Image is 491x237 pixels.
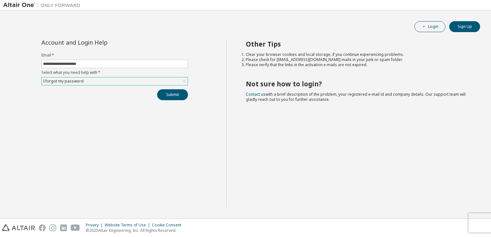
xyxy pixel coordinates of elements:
img: Altair One [3,2,84,8]
img: linkedin.svg [60,224,67,231]
div: I forgot my password [42,77,188,85]
button: Submit [157,89,188,100]
img: altair_logo.svg [2,224,35,231]
li: Please verify that the links in the activation e-mails are not expired. [246,62,469,67]
label: Select what you need help with [41,70,188,75]
img: instagram.svg [49,224,56,231]
h2: Not sure how to login? [246,80,469,88]
div: Account and Login Help [41,40,159,45]
button: Login [415,21,445,32]
button: Sign Up [449,21,480,32]
label: Email [41,53,188,58]
div: Cookie Consent [152,223,185,228]
span: with a brief description of the problem, your registered e-mail id and company details. Our suppo... [246,92,466,102]
li: Please check for [EMAIL_ADDRESS][DOMAIN_NAME] mails in your junk or spam folder. [246,57,469,62]
div: I forgot my password [42,78,85,85]
p: © 2025 Altair Engineering, Inc. All Rights Reserved. [86,228,185,233]
h2: Other Tips [246,40,469,48]
li: Clear your browser cookies and local storage, if you continue experiencing problems. [246,52,469,57]
img: facebook.svg [39,224,46,231]
img: youtube.svg [71,224,80,231]
div: Privacy [86,223,105,228]
div: Website Terms of Use [105,223,152,228]
a: Contact us [246,92,265,97]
